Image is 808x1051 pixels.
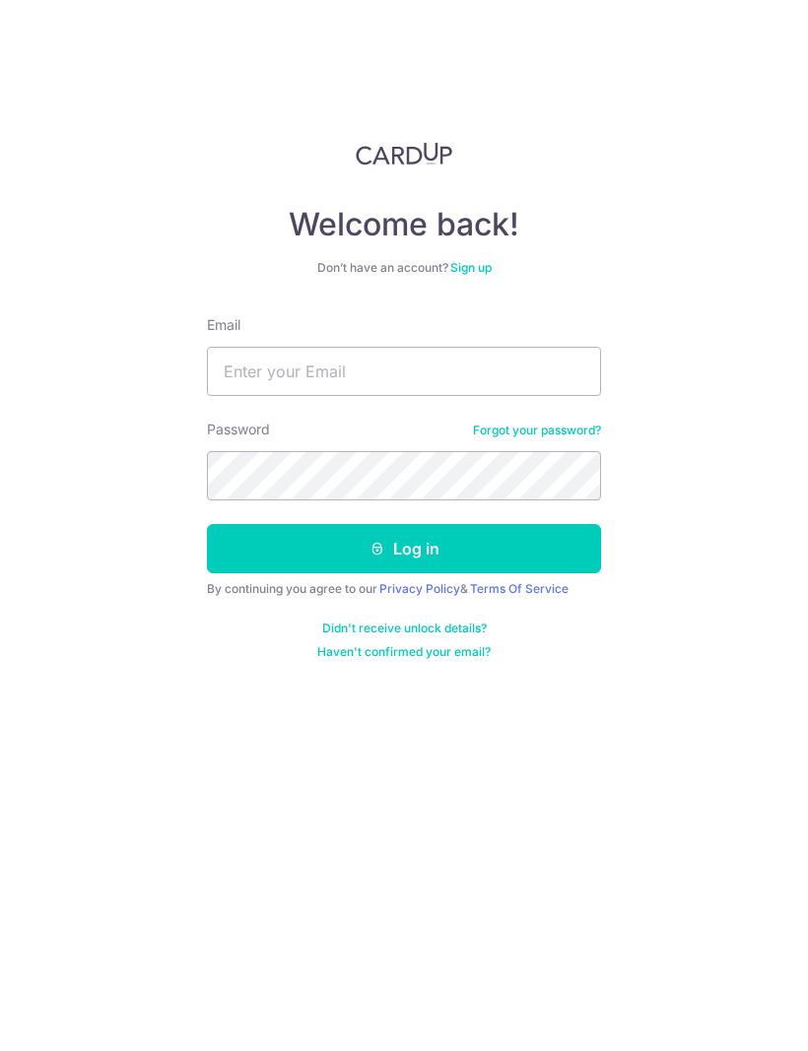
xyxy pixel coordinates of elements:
[207,260,601,276] div: Don’t have an account?
[207,205,601,244] h4: Welcome back!
[207,420,270,439] label: Password
[207,315,240,335] label: Email
[317,644,491,660] a: Haven't confirmed your email?
[470,581,569,596] a: Terms Of Service
[207,581,601,597] div: By continuing you agree to our &
[356,142,452,165] img: CardUp Logo
[379,581,460,596] a: Privacy Policy
[322,621,487,636] a: Didn't receive unlock details?
[473,423,601,438] a: Forgot your password?
[207,524,601,573] button: Log in
[450,260,492,275] a: Sign up
[207,347,601,396] input: Enter your Email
